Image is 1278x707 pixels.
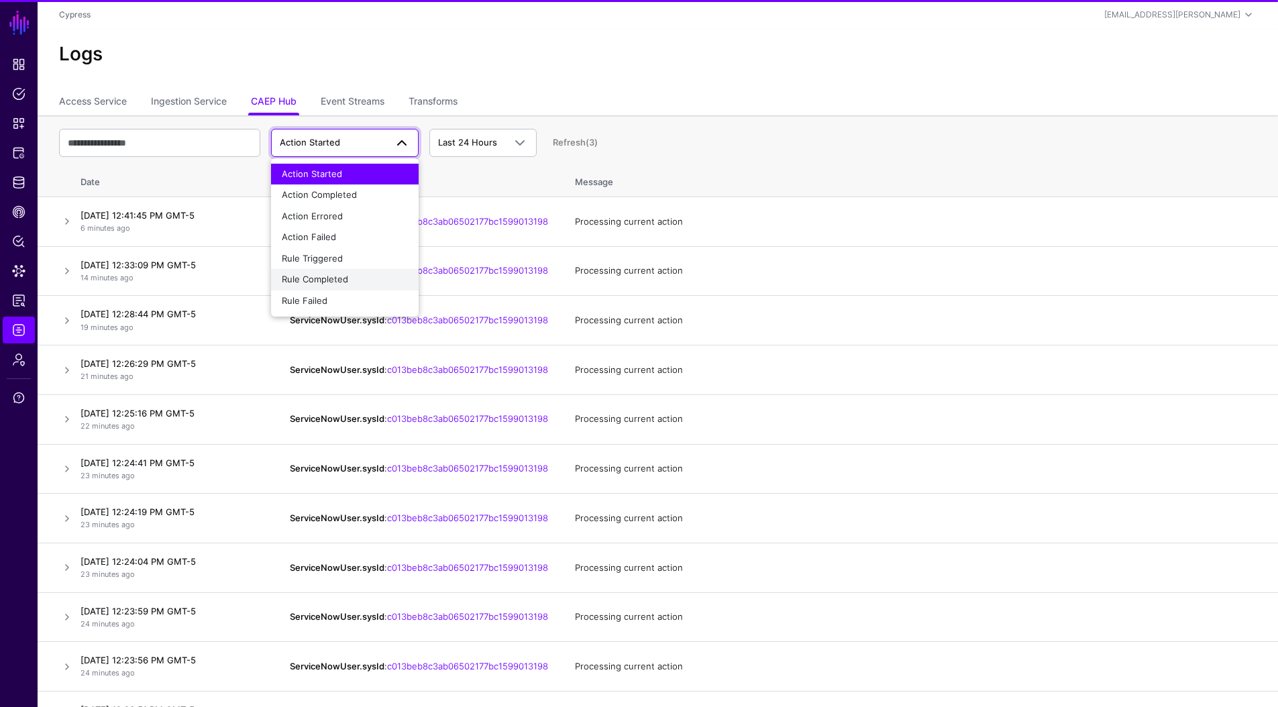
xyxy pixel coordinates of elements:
[3,287,35,314] a: Reports
[271,184,419,206] button: Action Completed
[276,197,562,247] td: :
[81,407,263,419] h4: [DATE] 12:25:16 PM GMT-5
[276,345,562,395] td: :
[271,269,419,290] button: Rule Completed
[409,90,458,115] a: Transforms
[81,358,263,370] h4: [DATE] 12:26:29 PM GMT-5
[276,444,562,494] td: :
[3,169,35,196] a: Identity Data Fabric
[387,562,548,573] a: c013beb8c3ab06502177bc1599013198
[81,259,263,271] h4: [DATE] 12:33:09 PM GMT-5
[290,315,384,325] strong: ServiceNowUser.sysId
[3,228,35,255] a: Policy Lens
[12,353,25,366] span: Admin
[290,364,384,375] strong: ServiceNowUser.sysId
[81,506,263,518] h4: [DATE] 12:24:19 PM GMT-5
[3,258,35,284] a: Data Lens
[276,162,562,197] th: Entity
[81,322,263,333] p: 19 minutes ago
[81,618,263,630] p: 24 minutes ago
[271,164,419,185] button: Action Started
[3,140,35,166] a: Protected Systems
[387,364,548,375] a: c013beb8c3ab06502177bc1599013198
[3,110,35,137] a: Snippets
[81,209,263,221] h4: [DATE] 12:41:45 PM GMT-5
[12,235,25,248] span: Policy Lens
[81,308,263,320] h4: [DATE] 12:28:44 PM GMT-5
[81,519,263,531] p: 23 minutes ago
[387,315,548,325] a: c013beb8c3ab06502177bc1599013198
[562,444,1278,494] td: Processing current action
[3,317,35,343] a: Logs
[290,512,384,523] strong: ServiceNowUser.sysId
[81,555,263,567] h4: [DATE] 12:24:04 PM GMT-5
[12,323,25,337] span: Logs
[321,90,384,115] a: Event Streams
[151,90,227,115] a: Ingestion Service
[276,592,562,642] td: :
[562,296,1278,345] td: Processing current action
[12,205,25,219] span: CAEP Hub
[387,611,548,622] a: c013beb8c3ab06502177bc1599013198
[276,642,562,692] td: :
[81,667,263,679] p: 24 minutes ago
[282,274,348,284] span: Rule Completed
[271,248,419,270] button: Rule Triggered
[553,137,598,148] a: Refresh (3)
[12,176,25,189] span: Identity Data Fabric
[276,296,562,345] td: :
[276,494,562,543] td: :
[282,189,357,200] span: Action Completed
[75,162,276,197] th: Date
[562,642,1278,692] td: Processing current action
[276,246,562,296] td: :
[282,253,343,264] span: Rule Triggered
[290,661,384,671] strong: ServiceNowUser.sysId
[282,168,342,179] span: Action Started
[562,543,1278,592] td: Processing current action
[251,90,297,115] a: CAEP Hub
[290,463,384,474] strong: ServiceNowUser.sysId
[387,265,548,276] a: c013beb8c3ab06502177bc1599013198
[1104,9,1240,21] div: [EMAIL_ADDRESS][PERSON_NAME]
[562,197,1278,247] td: Processing current action
[271,290,419,312] button: Rule Failed
[81,421,263,432] p: 22 minutes ago
[562,394,1278,444] td: Processing current action
[12,58,25,71] span: Dashboard
[81,470,263,482] p: 23 minutes ago
[12,87,25,101] span: Policies
[81,272,263,284] p: 14 minutes ago
[387,661,548,671] a: c013beb8c3ab06502177bc1599013198
[562,345,1278,395] td: Processing current action
[562,162,1278,197] th: Message
[12,391,25,404] span: Support
[59,9,91,19] a: Cypress
[81,605,263,617] h4: [DATE] 12:23:59 PM GMT-5
[81,569,263,580] p: 23 minutes ago
[12,264,25,278] span: Data Lens
[387,463,548,474] a: c013beb8c3ab06502177bc1599013198
[3,51,35,78] a: Dashboard
[276,543,562,592] td: :
[387,512,548,523] a: c013beb8c3ab06502177bc1599013198
[282,231,336,242] span: Action Failed
[59,90,127,115] a: Access Service
[290,611,384,622] strong: ServiceNowUser.sysId
[3,346,35,373] a: Admin
[562,246,1278,296] td: Processing current action
[438,137,497,148] span: Last 24 Hours
[81,457,263,469] h4: [DATE] 12:24:41 PM GMT-5
[3,80,35,107] a: Policies
[290,562,384,573] strong: ServiceNowUser.sysId
[282,211,343,221] span: Action Errored
[387,216,548,227] a: c013beb8c3ab06502177bc1599013198
[562,494,1278,543] td: Processing current action
[280,137,340,148] span: Action Started
[271,227,419,248] button: Action Failed
[282,295,327,306] span: Rule Failed
[59,43,1257,66] h2: Logs
[276,394,562,444] td: :
[81,654,263,666] h4: [DATE] 12:23:56 PM GMT-5
[290,413,384,424] strong: ServiceNowUser.sysId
